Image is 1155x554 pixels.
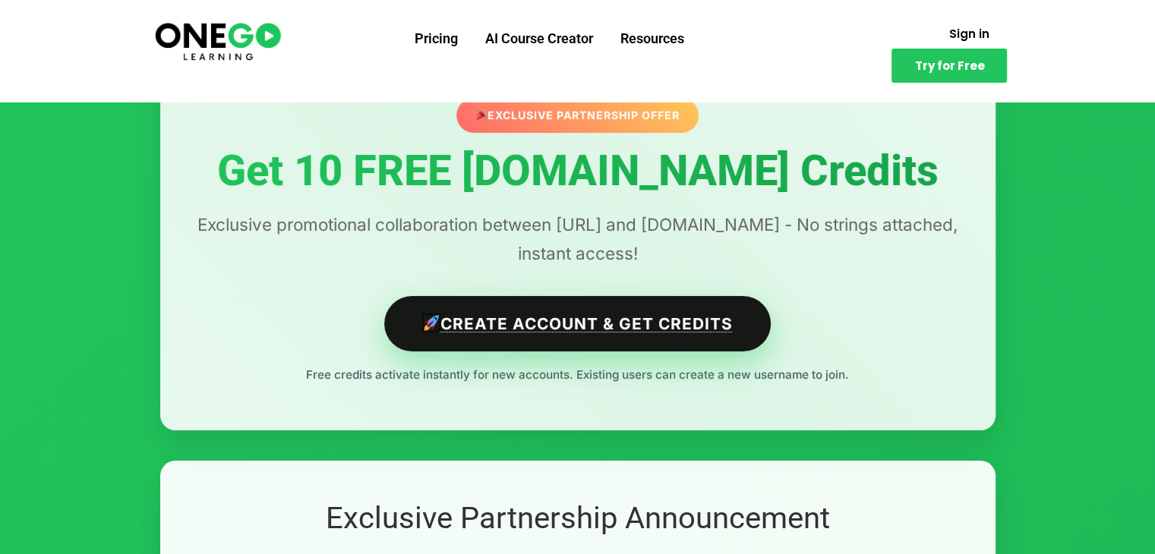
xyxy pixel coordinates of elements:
h2: Exclusive Partnership Announcement [191,499,965,538]
p: Exclusive promotional collaboration between [URL] and [DOMAIN_NAME] - No strings attached, instan... [191,210,965,268]
a: Pricing [401,19,472,58]
img: 🎉 [472,109,483,121]
a: Create Account & Get Credits [384,296,771,351]
img: 🚀 [424,315,440,331]
a: AI Course Creator [472,19,607,58]
a: Try for Free [891,49,1007,83]
span: Sign in [948,28,989,39]
div: Exclusive Partnership Offer [451,97,705,134]
span: Try for Free [914,60,984,71]
h1: Get 10 FREE [DOMAIN_NAME] Credits [191,148,965,195]
a: Sign in [930,19,1007,49]
a: Resources [607,19,698,58]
